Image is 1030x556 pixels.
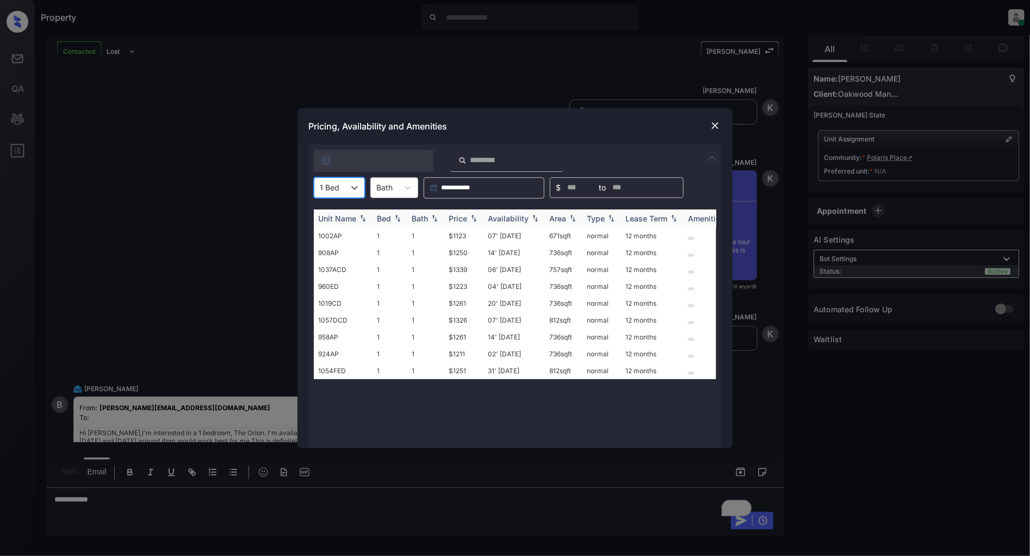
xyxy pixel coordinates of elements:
[444,261,483,278] td: $1339
[407,261,444,278] td: 1
[314,345,373,362] td: 924AP
[444,227,483,244] td: $1123
[582,362,621,379] td: normal
[357,214,368,222] img: sorting
[567,214,578,222] img: sorting
[668,214,679,222] img: sorting
[407,362,444,379] td: 1
[483,278,545,295] td: 04' [DATE]
[407,227,444,244] td: 1
[373,278,407,295] td: 1
[407,295,444,312] td: 1
[582,295,621,312] td: normal
[444,244,483,261] td: $1250
[297,108,733,144] div: Pricing, Availability and Amenities
[483,345,545,362] td: 02' [DATE]
[407,278,444,295] td: 1
[314,227,373,244] td: 1002AP
[444,295,483,312] td: $1261
[314,329,373,345] td: 958AP
[444,362,483,379] td: $1251
[621,345,684,362] td: 12 months
[545,261,582,278] td: 757 sqft
[706,151,719,164] img: icon-zuma
[483,227,545,244] td: 07' [DATE]
[530,214,541,222] img: sorting
[373,362,407,379] td: 1
[483,362,545,379] td: 31' [DATE]
[545,362,582,379] td: 812 sqft
[582,312,621,329] td: normal
[483,312,545,329] td: 07' [DATE]
[444,345,483,362] td: $1211
[621,244,684,261] td: 12 months
[545,345,582,362] td: 736 sqft
[318,214,356,223] div: Unit Name
[373,295,407,312] td: 1
[621,227,684,244] td: 12 months
[599,182,606,194] span: to
[407,345,444,362] td: 1
[373,329,407,345] td: 1
[621,329,684,345] td: 12 months
[545,312,582,329] td: 812 sqft
[314,362,373,379] td: 1054FED
[407,244,444,261] td: 1
[606,214,617,222] img: sorting
[314,261,373,278] td: 1037ACD
[545,244,582,261] td: 736 sqft
[582,261,621,278] td: normal
[373,227,407,244] td: 1
[320,155,331,166] img: icon-zuma
[621,261,684,278] td: 12 months
[587,214,605,223] div: Type
[468,214,479,222] img: sorting
[625,214,667,223] div: Lease Term
[483,329,545,345] td: 14' [DATE]
[407,329,444,345] td: 1
[545,227,582,244] td: 671 sqft
[688,214,724,223] div: Amenities
[449,214,467,223] div: Price
[314,278,373,295] td: 960ED
[373,345,407,362] td: 1
[582,278,621,295] td: normal
[582,227,621,244] td: normal
[458,156,467,165] img: icon-zuma
[407,312,444,329] td: 1
[373,312,407,329] td: 1
[545,329,582,345] td: 736 sqft
[545,295,582,312] td: 736 sqft
[488,214,529,223] div: Availability
[392,214,403,222] img: sorting
[483,244,545,261] td: 14' [DATE]
[444,312,483,329] td: $1326
[314,244,373,261] td: 908AP
[373,244,407,261] td: 1
[444,278,483,295] td: $1223
[483,261,545,278] td: 06' [DATE]
[377,214,391,223] div: Bed
[582,329,621,345] td: normal
[621,295,684,312] td: 12 months
[621,278,684,295] td: 12 months
[582,345,621,362] td: normal
[545,278,582,295] td: 736 sqft
[582,244,621,261] td: normal
[373,261,407,278] td: 1
[556,182,561,194] span: $
[314,295,373,312] td: 1019CD
[621,362,684,379] td: 12 months
[549,214,566,223] div: Area
[710,120,721,131] img: close
[412,214,428,223] div: Bath
[444,329,483,345] td: $1261
[621,312,684,329] td: 12 months
[314,312,373,329] td: 1057DCD
[429,214,440,222] img: sorting
[483,295,545,312] td: 20' [DATE]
